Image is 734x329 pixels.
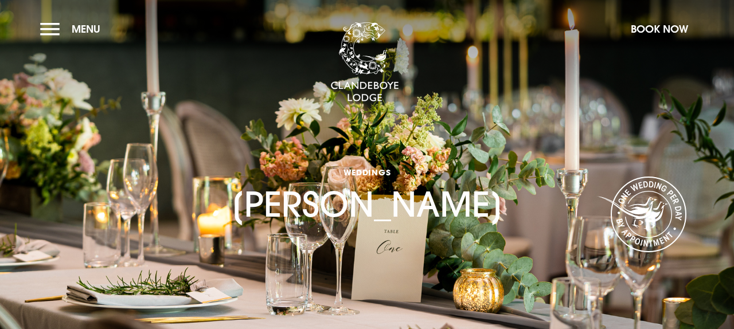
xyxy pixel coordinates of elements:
button: Menu [40,17,106,41]
span: Weddings [231,167,503,178]
span: Menu [72,22,100,36]
button: Book Now [625,17,694,41]
img: Clandeboye Lodge [330,22,399,103]
h1: [PERSON_NAME] [231,125,503,224]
